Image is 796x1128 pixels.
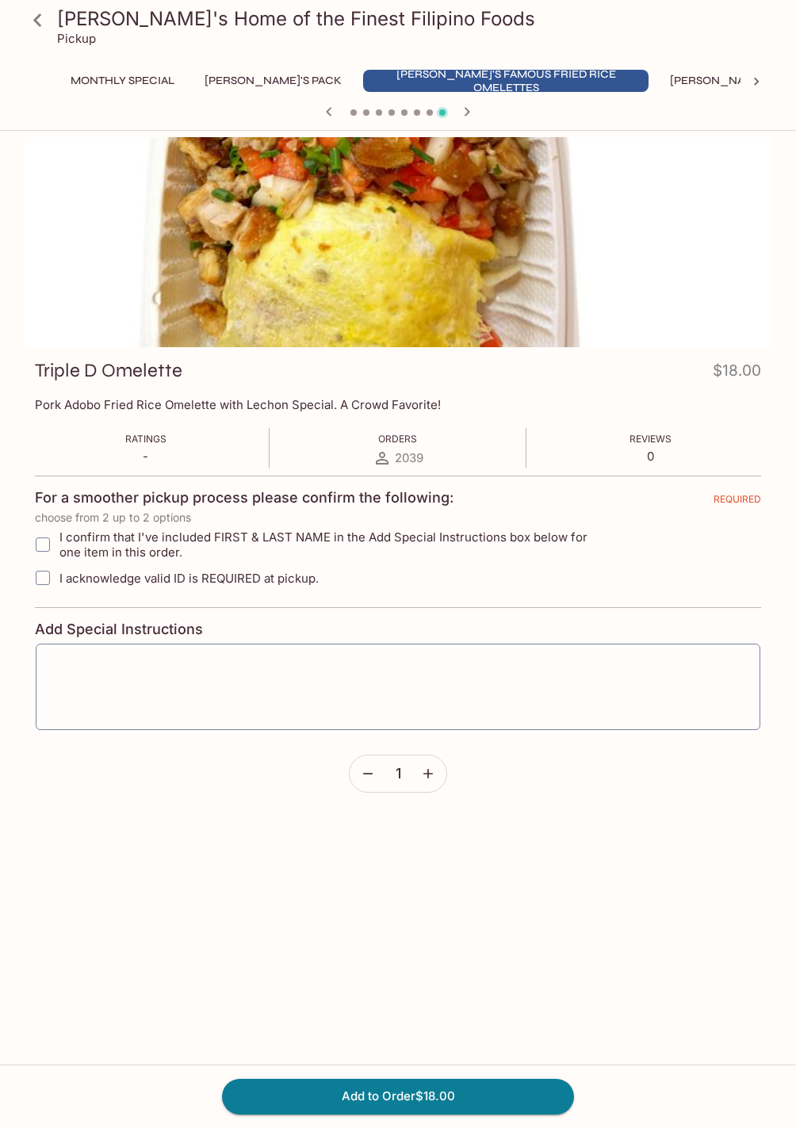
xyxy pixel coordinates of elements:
span: I acknowledge valid ID is REQUIRED at pickup. [59,571,319,586]
button: Monthly Special [62,70,183,92]
p: 0 [630,449,672,464]
h3: [PERSON_NAME]'s Home of the Finest Filipino Foods [57,6,766,31]
h4: $18.00 [713,358,761,389]
h4: Add Special Instructions [35,621,761,638]
h4: For a smoother pickup process please confirm the following: [35,489,453,507]
span: 1 [396,765,401,782]
span: 2039 [395,450,423,465]
p: - [125,449,166,464]
h3: Triple D Omelette [35,358,182,383]
span: Ratings [125,433,166,445]
span: I confirm that I've included FIRST & LAST NAME in the Add Special Instructions box below for one ... [59,530,609,560]
button: [PERSON_NAME]'s Famous Fried Rice Omelettes [363,70,649,92]
button: [PERSON_NAME]'s Pack [196,70,350,92]
span: REQUIRED [714,493,761,511]
p: Pork Adobo Fried Rice Omelette with Lechon Special. A Crowd Favorite! [35,397,761,412]
span: Reviews [630,433,672,445]
p: choose from 2 up to 2 options [35,511,761,524]
span: Orders [378,433,417,445]
div: Triple D Omelette [24,137,772,347]
button: Add to Order$18.00 [222,1079,574,1114]
p: Pickup [57,31,96,46]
